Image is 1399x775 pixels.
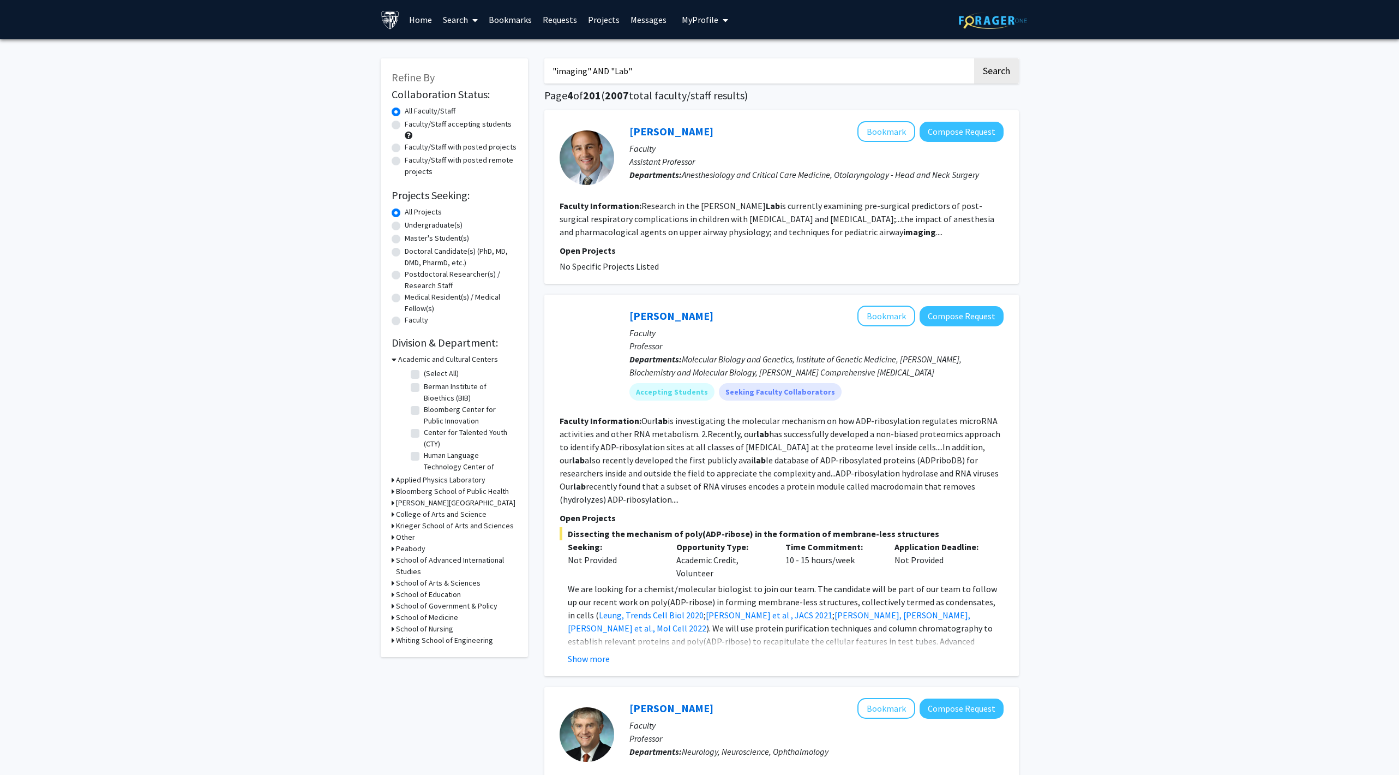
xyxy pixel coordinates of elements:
[568,652,610,665] button: Show more
[405,233,469,244] label: Master's Student(s)
[959,12,1027,29] img: ForagerOne Logo
[756,428,769,439] b: lab
[8,726,46,767] iframe: Chat
[857,306,915,326] button: Add Anthony K. L. Leung to Bookmarks
[974,58,1019,84] button: Search
[655,415,668,426] b: lab
[682,746,828,757] span: Neurology, Neuroscience, Ophthalmology
[676,540,769,553] p: Opportunity Type:
[560,415,1000,505] fg-read-more: Our is investigating the molecular mechanism on how ADP-ribosylation regulates microRNA activitie...
[398,354,498,365] h3: Academic and Cultural Centers
[544,89,1019,102] h1: Page of ( total faculty/staff results)
[572,455,585,466] b: lab
[560,244,1004,257] p: Open Projects
[629,124,713,138] a: [PERSON_NAME]
[396,532,415,543] h3: Other
[894,540,987,553] p: Application Deadline:
[567,88,573,102] span: 4
[573,481,586,492] b: lab
[629,701,713,715] a: [PERSON_NAME]
[719,383,842,401] mat-chip: Seeking Faculty Collaborators
[424,381,514,404] label: Berman Institute of Bioethics (BIB)
[392,189,517,202] h2: Projects Seeking:
[706,610,832,621] a: [PERSON_NAME] et al , JACS 2021
[405,118,512,130] label: Faculty/Staff accepting students
[405,291,517,314] label: Medical Resident(s) / Medical Fellow(s)
[599,610,704,621] a: Leung, Trends Cell Biol 2020
[396,612,458,623] h3: School of Medicine
[396,623,453,635] h3: School of Nursing
[396,474,485,486] h3: Applied Physics Laboratory
[396,577,481,589] h3: School of Arts & Sciences
[682,14,718,25] span: My Profile
[405,269,517,291] label: Postdoctoral Researcher(s) / Research Staff
[568,553,661,567] div: Not Provided
[396,543,425,555] h3: Peabody
[753,455,766,466] b: lab
[405,219,463,231] label: Undergraduate(s)
[629,155,1004,168] p: Assistant Professor
[886,540,995,580] div: Not Provided
[392,88,517,101] h2: Collaboration Status:
[668,540,777,580] div: Academic Credit, Volunteer
[560,415,641,426] b: Faculty Information:
[785,540,878,553] p: Time Commitment:
[396,486,509,497] h3: Bloomberg School of Public Health
[396,600,497,612] h3: School of Government & Policy
[682,169,979,180] span: Anesthesiology and Critical Care Medicine, Otolaryngology - Head and Neck Surgery
[629,354,962,378] span: Molecular Biology and Genetics, Institute of Genetic Medicine, [PERSON_NAME], Biochemistry and Mo...
[629,142,1004,155] p: Faculty
[629,326,1004,339] p: Faculty
[396,635,493,646] h3: Whiting School of Engineering
[605,88,629,102] span: 2007
[396,497,515,509] h3: [PERSON_NAME][GEOGRAPHIC_DATA]
[396,589,461,600] h3: School of Education
[920,306,1004,326] button: Compose Request to Anthony K. L. Leung
[920,699,1004,719] button: Compose Request to Peter Calabresi
[629,339,1004,353] p: Professor
[629,309,713,323] a: [PERSON_NAME]
[396,509,487,520] h3: College of Arts and Science
[568,540,661,553] p: Seeking:
[629,354,682,365] b: Departments:
[629,719,1004,732] p: Faculty
[560,527,1004,540] span: Dissecting the mechanism of poly(ADP-ribose) in the formation of membrane-less structures
[424,368,459,379] label: (Select All)
[483,1,537,39] a: Bookmarks
[629,732,1004,745] p: Professor
[560,200,994,237] fg-read-more: Research in the [PERSON_NAME] is currently examining pre-surgical predictors of post-surgical res...
[392,70,435,84] span: Refine By
[777,540,886,580] div: 10 - 15 hours/week
[537,1,583,39] a: Requests
[424,427,514,450] label: Center for Talented Youth (CTY)
[424,404,514,427] label: Bloomberg Center for Public Innovation
[405,105,455,117] label: All Faculty/Staff
[625,1,672,39] a: Messages
[560,511,1004,524] p: Open Projects
[396,520,514,532] h3: Krieger School of Arts and Sciences
[583,1,625,39] a: Projects
[629,383,714,401] mat-chip: Accepting Students
[392,336,517,349] h2: Division & Department:
[437,1,483,39] a: Search
[560,200,641,211] b: Faculty Information:
[381,10,400,29] img: Johns Hopkins University Logo
[405,154,517,177] label: Faculty/Staff with posted remote projects
[568,582,1004,674] p: We are looking for a chemist/molecular biologist to join our team. The candidate will be part of ...
[405,314,428,326] label: Faculty
[405,246,517,269] label: Doctoral Candidate(s) (PhD, MD, DMD, PharmD, etc.)
[629,746,682,757] b: Departments:
[404,1,437,39] a: Home
[405,206,442,218] label: All Projects
[629,169,682,180] b: Departments:
[583,88,601,102] span: 201
[560,261,659,272] span: No Specific Projects Listed
[857,698,915,719] button: Add Peter Calabresi to Bookmarks
[903,226,936,237] b: imaging
[766,200,780,211] b: Lab
[544,58,972,84] input: Search Keywords
[857,121,915,142] button: Add Nicholas Dalesio to Bookmarks
[920,122,1004,142] button: Compose Request to Nicholas Dalesio
[424,450,514,484] label: Human Language Technology Center of Excellence (HLTCOE)
[396,555,517,577] h3: School of Advanced International Studies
